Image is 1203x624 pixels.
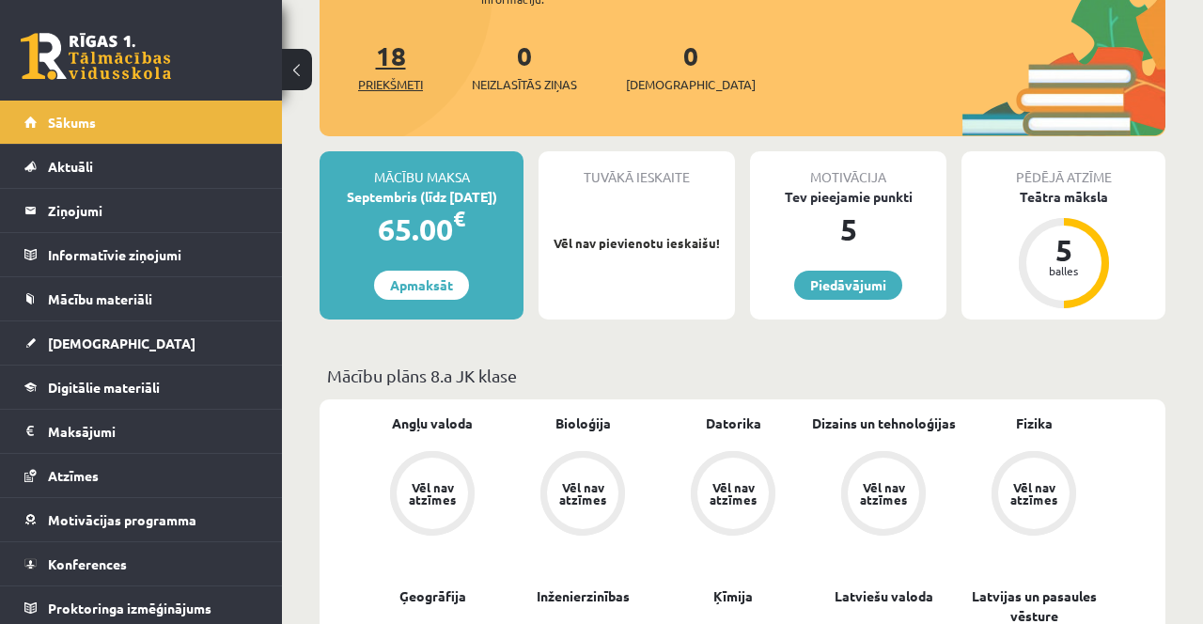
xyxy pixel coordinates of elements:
[357,451,508,539] a: Vēl nav atzīmes
[808,451,959,539] a: Vēl nav atzīmes
[24,410,258,453] a: Maksājumi
[794,271,902,300] a: Piedāvājumi
[658,451,808,539] a: Vēl nav atzīmes
[358,75,423,94] span: Priekšmeti
[835,586,933,606] a: Latviešu valoda
[406,481,459,506] div: Vēl nav atzīmes
[812,413,956,433] a: Dizains un tehnoloģijas
[959,451,1109,539] a: Vēl nav atzīmes
[537,586,630,606] a: Inženierzinības
[961,187,1165,207] div: Teātra māksla
[327,363,1158,388] p: Mācību plāns 8.a JK klase
[961,151,1165,187] div: Pēdējā atzīme
[24,189,258,232] a: Ziņojumi
[374,271,469,300] a: Apmaksāt
[1016,413,1053,433] a: Fizika
[508,451,658,539] a: Vēl nav atzīmes
[320,187,523,207] div: Septembris (līdz [DATE])
[539,151,735,187] div: Tuvākā ieskaite
[556,481,609,506] div: Vēl nav atzīmes
[48,189,258,232] legend: Ziņojumi
[48,410,258,453] legend: Maksājumi
[453,205,465,232] span: €
[48,511,196,528] span: Motivācijas programma
[24,321,258,365] a: [DEMOGRAPHIC_DATA]
[48,335,195,351] span: [DEMOGRAPHIC_DATA]
[48,555,127,572] span: Konferences
[24,542,258,585] a: Konferences
[24,233,258,276] a: Informatīvie ziņojumi
[48,290,152,307] span: Mācību materiāli
[24,277,258,320] a: Mācību materiāli
[48,467,99,484] span: Atzīmes
[392,413,473,433] a: Angļu valoda
[24,366,258,409] a: Digitālie materiāli
[713,586,753,606] a: Ķīmija
[48,379,160,396] span: Digitālie materiāli
[750,207,946,252] div: 5
[24,145,258,188] a: Aktuāli
[399,586,466,606] a: Ģeogrāfija
[857,481,910,506] div: Vēl nav atzīmes
[555,413,611,433] a: Bioloģija
[48,600,211,616] span: Proktoringa izmēģinājums
[24,101,258,144] a: Sākums
[24,454,258,497] a: Atzīmes
[472,39,577,94] a: 0Neizlasītās ziņas
[750,187,946,207] div: Tev pieejamie punkti
[548,234,726,253] p: Vēl nav pievienotu ieskaišu!
[1036,265,1092,276] div: balles
[48,158,93,175] span: Aktuāli
[626,39,756,94] a: 0[DEMOGRAPHIC_DATA]
[48,114,96,131] span: Sākums
[750,151,946,187] div: Motivācija
[706,413,761,433] a: Datorika
[21,33,171,80] a: Rīgas 1. Tālmācības vidusskola
[961,187,1165,311] a: Teātra māksla 5 balles
[707,481,759,506] div: Vēl nav atzīmes
[626,75,756,94] span: [DEMOGRAPHIC_DATA]
[320,207,523,252] div: 65.00
[1008,481,1060,506] div: Vēl nav atzīmes
[472,75,577,94] span: Neizlasītās ziņas
[358,39,423,94] a: 18Priekšmeti
[48,233,258,276] legend: Informatīvie ziņojumi
[320,151,523,187] div: Mācību maksa
[1036,235,1092,265] div: 5
[24,498,258,541] a: Motivācijas programma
